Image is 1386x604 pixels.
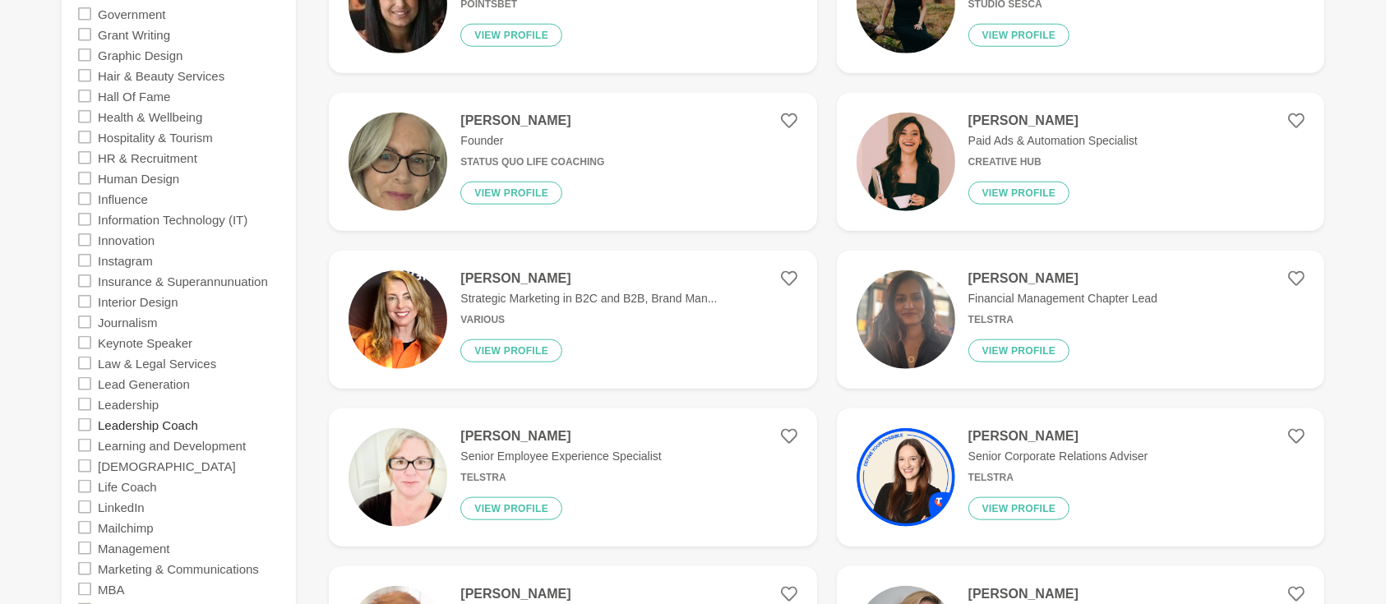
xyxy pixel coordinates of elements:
button: View profile [968,24,1070,47]
label: Interior Design [98,291,178,311]
img: dbd646e5a69572db4a1904c898541240c071e52b-2316x3088.jpg [857,270,955,369]
h4: [PERSON_NAME] [968,113,1138,129]
label: Graphic Design [98,44,182,65]
h6: Status Quo Life Coaching [460,156,604,168]
a: [PERSON_NAME]Financial Management Chapter LeadTelstraView profile [837,251,1324,389]
label: Leadership [98,394,159,414]
label: Journalism [98,311,158,332]
label: Marketing & Communications [98,558,259,579]
label: Hall Of Fame [98,85,170,106]
button: View profile [968,339,1070,362]
img: ee0edfca580b48478b9949b37cc6a4240d151855-1440x1440.webp [857,113,955,211]
label: Management [98,537,170,558]
label: LinkedIn [98,496,145,517]
a: [PERSON_NAME]Senior Employee Experience SpecialistTelstraView profile [329,408,816,546]
label: Learning and Development [98,435,246,455]
h4: [PERSON_NAME] [460,113,604,129]
label: Law & Legal Services [98,353,216,373]
a: [PERSON_NAME]Strategic Marketing in B2C and B2B, Brand Man...VariousView profile [329,251,816,389]
h4: [PERSON_NAME] [460,428,661,445]
h6: Telstra [968,314,1157,326]
label: Influence [98,188,148,209]
a: [PERSON_NAME]FounderStatus Quo Life CoachingView profile [329,93,816,231]
label: Lead Generation [98,373,190,394]
button: View profile [460,24,562,47]
label: Insurance & Superannunuation [98,270,268,291]
label: Information Technology (IT) [98,209,247,229]
label: Innovation [98,229,155,250]
h4: [PERSON_NAME] [968,270,1157,287]
button: View profile [460,497,562,520]
label: [DEMOGRAPHIC_DATA] [98,455,236,476]
label: Human Design [98,168,179,188]
p: Financial Management Chapter Lead [968,290,1157,307]
h4: [PERSON_NAME] [968,586,1079,602]
label: HR & Recruitment [98,147,197,168]
h6: Creative Hub [968,156,1138,168]
a: [PERSON_NAME]Paid Ads & Automation SpecialistCreative HubView profile [837,93,1324,231]
img: a2b5ec4cdb7fbacf9b3896bd53efcf5c26ff86ee-1224x1626.jpg [349,113,447,211]
h4: [PERSON_NAME] [460,270,717,287]
label: Grant Writing [98,24,170,44]
label: Hair & Beauty Services [98,65,224,85]
label: Life Coach [98,476,157,496]
img: 76d71eafe8075d13eeea03039b9742996b9cd231-1968x2624.jpg [349,428,447,527]
h4: [PERSON_NAME] [968,428,1148,445]
h4: [PERSON_NAME] [460,586,575,602]
label: Hospitality & Tourism [98,127,213,147]
p: Paid Ads & Automation Specialist [968,132,1138,150]
p: Founder [460,132,604,150]
img: 23dfe6b37e27fa9795f08afb0eaa483090fbb44a-1003x870.png [349,270,447,369]
button: View profile [460,339,562,362]
img: 418eed57115aca911ab3132ca83da76a70174570-1600x1600.jpg [857,428,955,527]
h6: Telstra [460,472,661,484]
h6: Telstra [968,472,1148,484]
label: MBA [98,579,125,599]
button: View profile [460,182,562,205]
label: Government [98,3,166,24]
p: Senior Corporate Relations Adviser [968,448,1148,465]
p: Senior Employee Experience Specialist [460,448,661,465]
button: View profile [968,182,1070,205]
a: [PERSON_NAME]Senior Corporate Relations AdviserTelstraView profile [837,408,1324,546]
p: Strategic Marketing in B2C and B2B, Brand Man... [460,290,717,307]
label: Instagram [98,250,153,270]
h6: Various [460,314,717,326]
label: Keynote Speaker [98,332,192,353]
label: Health & Wellbeing [98,106,202,127]
label: Leadership Coach [98,414,198,435]
label: Mailchimp [98,517,154,537]
button: View profile [968,497,1070,520]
